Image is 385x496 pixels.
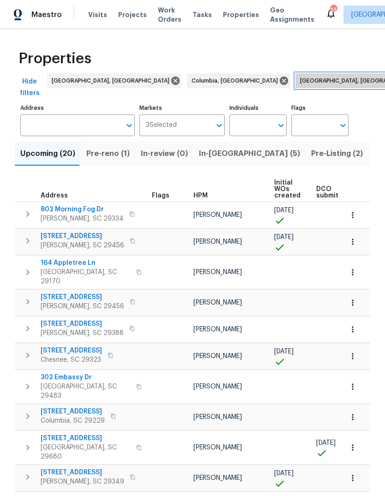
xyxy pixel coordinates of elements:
[213,119,226,132] button: Open
[20,147,75,160] span: Upcoming (20)
[41,443,131,461] span: [GEOGRAPHIC_DATA], SC 29680
[193,212,242,218] span: [PERSON_NAME]
[86,147,130,160] span: Pre-reno (1)
[192,12,212,18] span: Tasks
[52,76,173,85] span: [GEOGRAPHIC_DATA], [GEOGRAPHIC_DATA]
[41,293,124,302] span: [STREET_ADDRESS]
[146,121,177,129] span: 3 Selected
[316,440,336,446] span: [DATE]
[229,105,287,111] label: Individuals
[337,119,349,132] button: Open
[41,192,68,199] span: Address
[193,353,242,359] span: [PERSON_NAME]
[193,192,208,199] span: HPM
[41,214,124,223] span: [PERSON_NAME], SC 29334
[158,6,181,24] span: Work Orders
[193,239,242,245] span: [PERSON_NAME]
[118,10,147,19] span: Projects
[141,147,188,160] span: In-review (0)
[20,105,135,111] label: Address
[330,6,337,15] div: 33
[311,147,363,160] span: Pre-Listing (2)
[41,346,102,355] span: [STREET_ADDRESS]
[41,382,131,400] span: [GEOGRAPHIC_DATA], SC 29483
[275,119,288,132] button: Open
[193,444,242,451] span: [PERSON_NAME]
[274,470,294,477] span: [DATE]
[193,326,242,333] span: [PERSON_NAME]
[199,147,300,160] span: In-[GEOGRAPHIC_DATA] (5)
[223,10,259,19] span: Properties
[316,186,349,199] span: DCO submitted
[47,73,181,88] div: [GEOGRAPHIC_DATA], [GEOGRAPHIC_DATA]
[193,475,242,481] span: [PERSON_NAME]
[41,355,102,365] span: Chesnee, SC 29323
[193,383,242,390] span: [PERSON_NAME]
[123,119,136,132] button: Open
[192,76,282,85] span: Columbia, [GEOGRAPHIC_DATA]
[274,234,294,240] span: [DATE]
[41,258,131,268] span: 164 Appletree Ln
[193,299,242,306] span: [PERSON_NAME]
[41,268,131,286] span: [GEOGRAPHIC_DATA], SC 29170
[41,468,124,477] span: [STREET_ADDRESS]
[41,205,124,214] span: 802 Morning Fog Dr
[41,319,124,329] span: [STREET_ADDRESS]
[41,329,124,338] span: [PERSON_NAME], SC 29388
[291,105,349,111] label: Flags
[139,105,225,111] label: Markets
[274,348,294,355] span: [DATE]
[41,434,131,443] span: [STREET_ADDRESS]
[41,302,124,311] span: [PERSON_NAME], SC 29456
[41,477,124,486] span: [PERSON_NAME], SC 29349
[187,73,290,88] div: Columbia, [GEOGRAPHIC_DATA]
[274,179,301,199] span: Initial WOs created
[270,6,314,24] span: Geo Assignments
[15,73,44,102] button: Hide filters
[41,373,131,382] span: 302 Embassy Dr
[31,10,62,19] span: Maestro
[193,269,242,275] span: [PERSON_NAME]
[193,414,242,420] span: [PERSON_NAME]
[274,207,294,214] span: [DATE]
[152,192,169,199] span: Flags
[41,241,124,250] span: [PERSON_NAME], SC 29456
[18,76,41,99] span: Hide filters
[18,54,91,63] span: Properties
[88,10,107,19] span: Visits
[41,416,105,425] span: Columbia, SC 29229
[41,407,105,416] span: [STREET_ADDRESS]
[41,232,124,241] span: [STREET_ADDRESS]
